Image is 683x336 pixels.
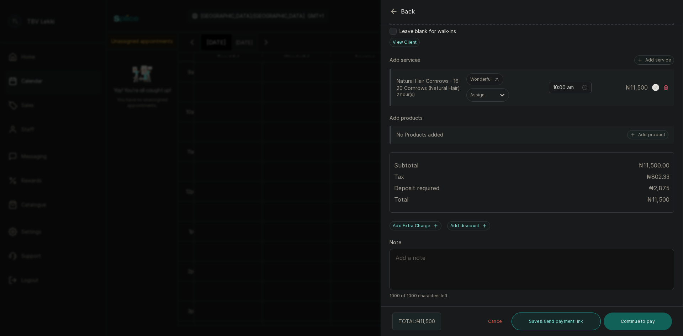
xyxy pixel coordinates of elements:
label: Note [390,239,401,246]
span: 2,875 [654,185,669,192]
p: Add services [390,57,420,64]
button: Cancel [482,313,509,330]
span: Back [401,7,415,16]
p: No Products added [397,131,443,138]
p: ₦ [647,195,669,204]
button: Add service [634,55,674,65]
button: Continue to pay [604,313,672,330]
input: Select time [553,84,581,91]
button: Add discount [447,221,491,230]
span: Leave blank for walk-ins [399,28,456,35]
span: 11,500 [420,318,435,324]
button: View Client [390,38,420,47]
p: 2 hour(s) [397,92,461,97]
p: Natural Hair Cornrows - 16-20 Cornrows (Natural Hair) [397,78,461,92]
p: ₦11,500.00 [639,161,669,170]
button: Add product [627,130,668,139]
p: Deposit required [394,184,439,192]
p: TOTAL: ₦ [398,318,435,325]
p: Tax [394,172,404,181]
button: Save& send payment link [512,313,601,330]
p: Add products [390,114,423,122]
span: 802.33 [651,173,669,180]
button: Add Extra Charge [390,221,441,230]
p: Total [394,195,408,204]
p: Wonderful [470,76,492,82]
p: ₦ [625,83,648,92]
button: Back [390,7,415,16]
p: ₦ [649,184,669,192]
p: Subtotal [394,161,418,170]
p: ₦ [646,172,669,181]
span: 11,500 [652,196,669,203]
span: 11,500 [630,84,648,91]
span: 1000 of 1000 characters left [390,293,674,299]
